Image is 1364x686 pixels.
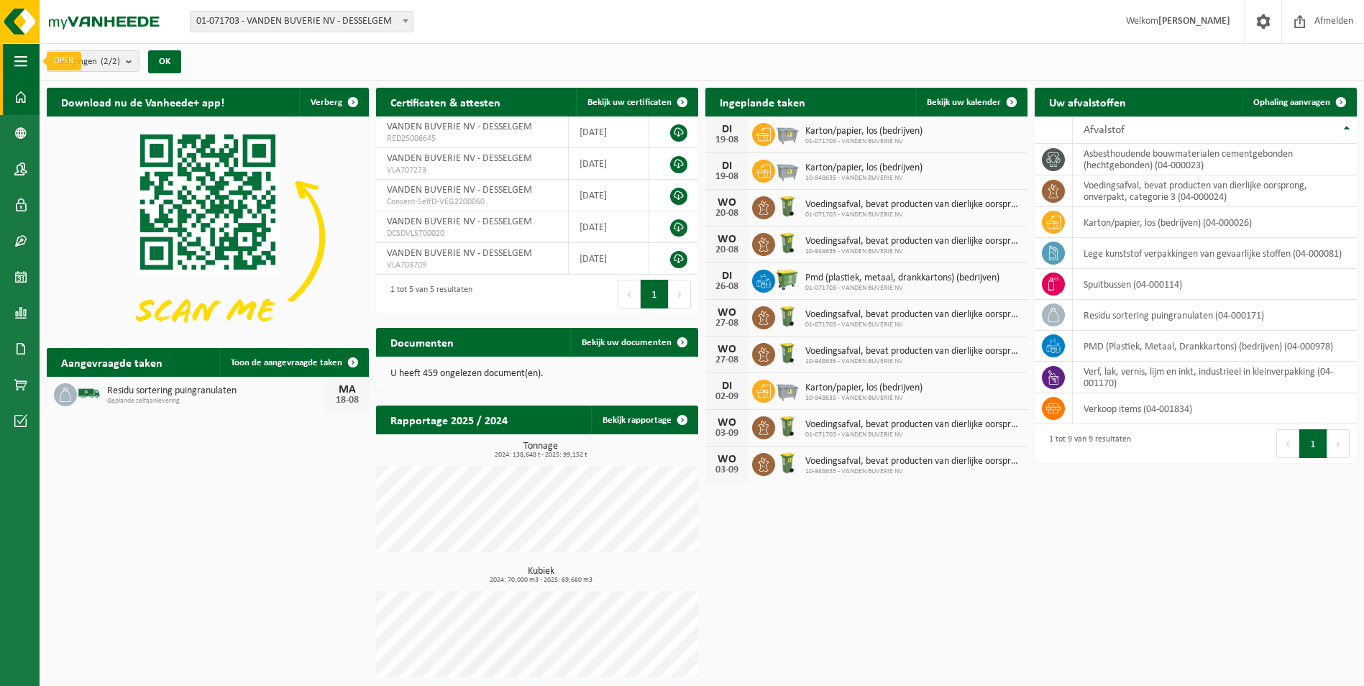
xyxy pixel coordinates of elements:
[591,406,697,434] a: Bekijk rapportage
[805,273,999,284] span: Pmd (plastiek, metaal, drankkartons) (bedrijven)
[231,358,342,367] span: Toon de aangevraagde taken
[915,88,1026,116] a: Bekijk uw kalender
[775,378,800,402] img: WB-2500-GAL-GY-01
[1073,362,1357,393] td: verf, lak, vernis, lijm en inkt, industrieel in kleinverpakking (04-001170)
[47,88,239,116] h2: Download nu de Vanheede+ app!
[805,284,999,293] span: 01-071703 - VANDEN BUVERIE NV
[805,394,923,403] span: 10-948635 - VANDEN BUVERIE NV
[569,243,649,275] td: [DATE]
[805,309,1020,321] span: Voedingsafval, bevat producten van dierlijke oorsprong, onverpakt, categorie 3
[805,211,1020,219] span: 01-071703 - VANDEN BUVERIE NV
[387,228,557,239] span: DCSDVLST00020
[805,431,1020,439] span: 01-071703 - VANDEN BUVERIE NV
[713,319,741,329] div: 27-08
[569,116,649,148] td: [DATE]
[805,247,1020,256] span: 10-948635 - VANDEN BUVERIE NV
[219,348,367,377] a: Toon de aangevraagde taken
[775,121,800,145] img: WB-2500-GAL-GY-01
[775,451,800,475] img: WB-0140-HPE-GN-50
[775,304,800,329] img: WB-0140-HPE-GN-50
[713,124,741,135] div: DI
[705,88,820,116] h2: Ingeplande taken
[191,12,413,32] span: 01-071703 - VANDEN BUVERIE NV - DESSELGEM
[311,98,342,107] span: Verberg
[387,153,532,164] span: VANDEN BUVERIE NV - DESSELGEM
[47,116,369,358] img: Download de VHEPlus App
[713,465,741,475] div: 03-09
[1073,300,1357,331] td: residu sortering puingranulaten (04-000171)
[805,126,923,137] span: Karton/papier, los (bedrijven)
[713,454,741,465] div: WO
[101,57,120,66] count: (2/2)
[1073,269,1357,300] td: spuitbussen (04-000114)
[713,307,741,319] div: WO
[77,381,101,406] img: BL-SO-LV
[1158,16,1230,27] strong: [PERSON_NAME]
[570,328,697,357] a: Bekijk uw documenten
[805,163,923,174] span: Karton/papier, los (bedrijven)
[387,216,532,227] span: VANDEN BUVERIE NV - DESSELGEM
[333,384,362,395] div: MA
[805,357,1020,366] span: 10-948635 - VANDEN BUVERIE NV
[713,135,741,145] div: 19-08
[805,419,1020,431] span: Voedingsafval, bevat producten van dierlijke oorsprong, onverpakt, categorie 3
[713,392,741,402] div: 02-09
[713,417,741,429] div: WO
[47,50,139,72] button: Vestigingen(2/2)
[713,209,741,219] div: 20-08
[713,234,741,245] div: WO
[805,467,1020,476] span: 10-948635 - VANDEN BUVERIE NV
[1035,88,1140,116] h2: Uw afvalstoffen
[148,50,181,73] button: OK
[641,280,669,308] button: 1
[1276,429,1299,458] button: Previous
[387,165,557,176] span: VLA707273
[1073,238,1357,269] td: lege kunststof verpakkingen van gevaarlijke stoffen (04-000081)
[383,577,698,584] span: 2024: 70,000 m3 - 2025: 69,680 m3
[1073,144,1357,175] td: asbesthoudende bouwmaterialen cementgebonden (hechtgebonden) (04-000023)
[805,199,1020,211] span: Voedingsafval, bevat producten van dierlijke oorsprong, onverpakt, categorie 3
[1073,207,1357,238] td: karton/papier, los (bedrijven) (04-000026)
[383,452,698,459] span: 2024: 138,648 t - 2025: 99,152 t
[107,385,326,397] span: Residu sortering puingranulaten
[1327,429,1350,458] button: Next
[333,395,362,406] div: 18-08
[713,380,741,392] div: DI
[387,133,557,145] span: RED25006645
[805,456,1020,467] span: Voedingsafval, bevat producten van dierlijke oorsprong, onverpakt, categorie 3
[383,442,698,459] h3: Tonnage
[383,567,698,584] h3: Kubiek
[775,341,800,365] img: WB-0140-HPE-GN-50
[713,160,741,172] div: DI
[927,98,1001,107] span: Bekijk uw kalender
[376,88,515,116] h2: Certificaten & attesten
[569,148,649,180] td: [DATE]
[713,172,741,182] div: 19-08
[376,406,522,434] h2: Rapportage 2025 / 2024
[387,260,557,271] span: VLA703709
[805,321,1020,329] span: 01-071703 - VANDEN BUVERIE NV
[1242,88,1355,116] a: Ophaling aanvragen
[805,174,923,183] span: 10-948635 - VANDEN BUVERIE NV
[387,248,532,259] span: VANDEN BUVERIE NV - DESSELGEM
[383,278,472,310] div: 1 tot 5 van 5 resultaten
[299,88,367,116] button: Verberg
[713,355,741,365] div: 27-08
[713,429,741,439] div: 03-09
[775,231,800,255] img: WB-0140-HPE-GN-50
[569,211,649,243] td: [DATE]
[190,11,413,32] span: 01-071703 - VANDEN BUVERIE NV - DESSELGEM
[576,88,697,116] a: Bekijk uw certificaten
[775,267,800,292] img: WB-0660-HPE-GN-50
[805,137,923,146] span: 01-071703 - VANDEN BUVERIE NV
[387,196,557,208] span: Consent-SelfD-VEG2200060
[387,185,532,196] span: VANDEN BUVERIE NV - DESSELGEM
[1073,175,1357,207] td: voedingsafval, bevat producten van dierlijke oorsprong, onverpakt, categorie 3 (04-000024)
[390,369,684,379] p: U heeft 459 ongelezen document(en).
[582,338,672,347] span: Bekijk uw documenten
[713,245,741,255] div: 20-08
[47,348,177,376] h2: Aangevraagde taken
[376,328,468,356] h2: Documenten
[387,122,532,132] span: VANDEN BUVERIE NV - DESSELGEM
[1073,331,1357,362] td: PMD (Plastiek, Metaal, Drankkartons) (bedrijven) (04-000978)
